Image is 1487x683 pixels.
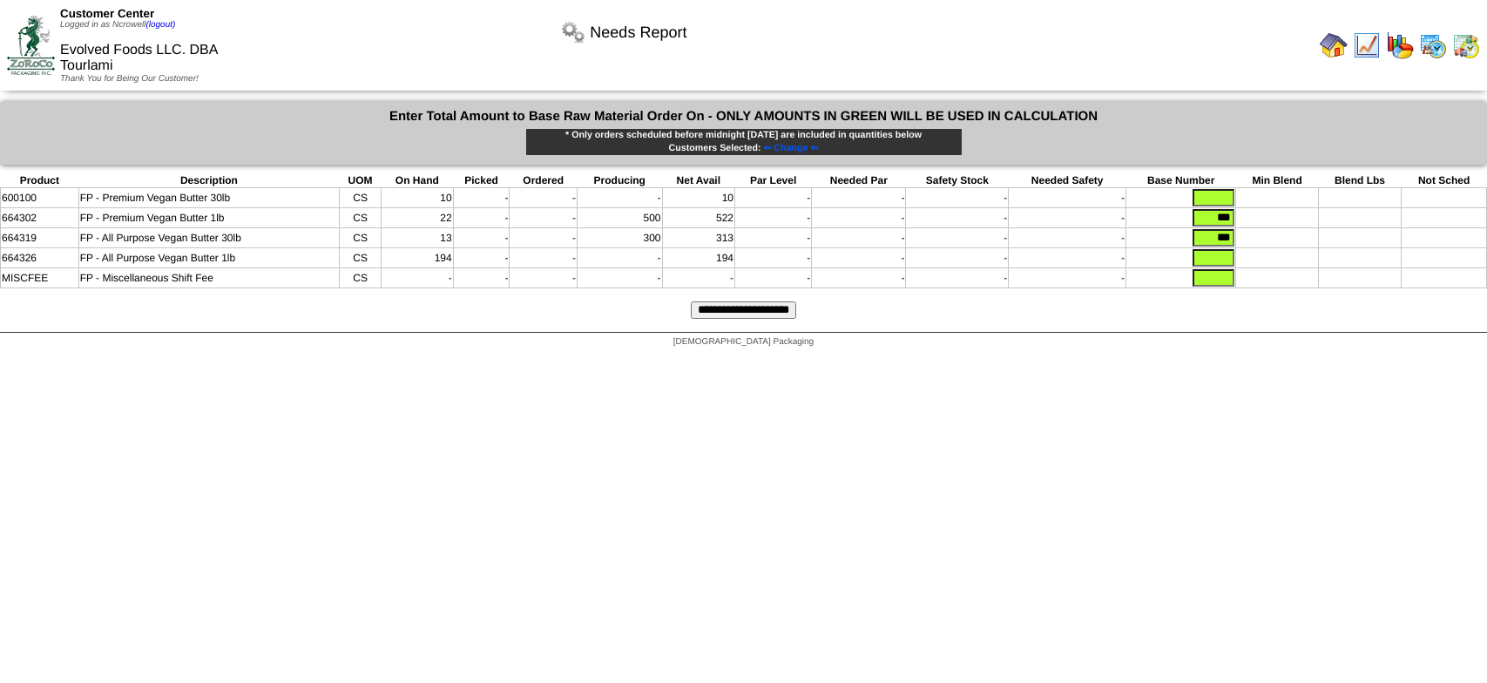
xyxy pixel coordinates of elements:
[510,228,577,248] td: -
[78,268,340,288] td: FP - Miscellaneous Shift Fee
[1,248,79,268] td: 664326
[662,268,735,288] td: -
[1386,31,1414,59] img: graph.gif
[735,208,812,228] td: -
[906,228,1009,248] td: -
[60,20,175,30] span: Logged in as Ncrowell
[1009,188,1126,208] td: -
[453,228,510,248] td: -
[906,248,1009,268] td: -
[510,208,577,228] td: -
[1,188,79,208] td: 600100
[906,188,1009,208] td: -
[1402,173,1487,188] th: Not Sched
[1,173,79,188] th: Product
[381,248,453,268] td: 194
[662,188,735,208] td: 10
[381,228,453,248] td: 13
[577,268,662,288] td: -
[1318,173,1402,188] th: Blend Lbs
[340,173,382,188] th: UOM
[812,228,906,248] td: -
[1009,268,1126,288] td: -
[1236,173,1318,188] th: Min Blend
[453,208,510,228] td: -
[1320,31,1348,59] img: home.gif
[906,173,1009,188] th: Safety Stock
[735,188,812,208] td: -
[1009,228,1126,248] td: -
[1,268,79,288] td: MISCFEE
[340,268,382,288] td: CS
[60,7,154,20] span: Customer Center
[906,208,1009,228] td: -
[340,228,382,248] td: CS
[340,248,382,268] td: CS
[1,228,79,248] td: 664319
[559,18,587,46] img: workflow.png
[453,173,510,188] th: Picked
[60,74,199,84] span: Thank You for Being Our Customer!
[453,188,510,208] td: -
[145,20,175,30] a: (logout)
[761,143,819,153] a: ⇐ Change ⇐
[78,173,340,188] th: Description
[1009,208,1126,228] td: -
[78,208,340,228] td: FP - Premium Vegan Butter 1lb
[78,188,340,208] td: FP - Premium Vegan Butter 30lb
[735,173,812,188] th: Par Level
[510,248,577,268] td: -
[764,143,819,153] span: ⇐ Change ⇐
[577,228,662,248] td: 300
[381,173,453,188] th: On Hand
[662,208,735,228] td: 522
[510,173,577,188] th: Ordered
[510,188,577,208] td: -
[1009,248,1126,268] td: -
[78,228,340,248] td: FP - All Purpose Vegan Butter 30lb
[812,173,906,188] th: Needed Par
[381,268,453,288] td: -
[812,248,906,268] td: -
[577,248,662,268] td: -
[673,337,814,347] span: [DEMOGRAPHIC_DATA] Packaging
[577,188,662,208] td: -
[7,16,55,74] img: ZoRoCo_Logo(Green%26Foil)%20jpg.webp
[340,208,382,228] td: CS
[662,228,735,248] td: 313
[812,268,906,288] td: -
[381,188,453,208] td: 10
[662,173,735,188] th: Net Avail
[1419,31,1447,59] img: calendarprod.gif
[577,208,662,228] td: 500
[510,268,577,288] td: -
[735,248,812,268] td: -
[735,268,812,288] td: -
[906,268,1009,288] td: -
[453,268,510,288] td: -
[1126,173,1236,188] th: Base Number
[590,24,686,42] span: Needs Report
[340,188,382,208] td: CS
[662,248,735,268] td: 194
[1009,173,1126,188] th: Needed Safety
[735,228,812,248] td: -
[1452,31,1480,59] img: calendarinout.gif
[453,248,510,268] td: -
[1,208,79,228] td: 664302
[60,43,218,73] span: Evolved Foods LLC. DBA Tourlami
[812,208,906,228] td: -
[381,208,453,228] td: 22
[577,173,662,188] th: Producing
[525,128,963,156] div: * Only orders scheduled before midnight [DATE] are included in quantities below Customers Selected:
[78,248,340,268] td: FP - All Purpose Vegan Butter 1lb
[1353,31,1381,59] img: line_graph.gif
[812,188,906,208] td: -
